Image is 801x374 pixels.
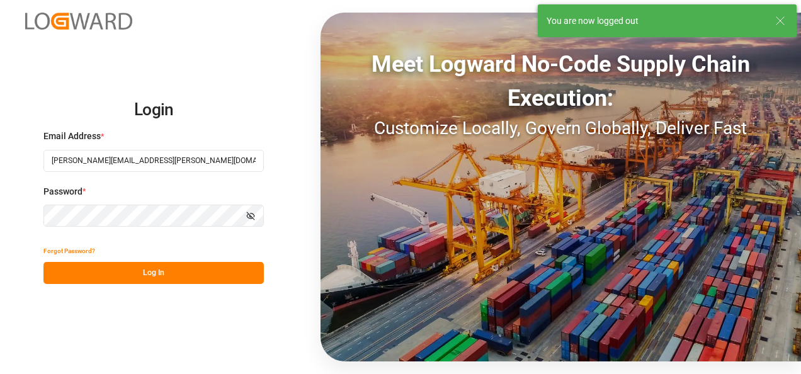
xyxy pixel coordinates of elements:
[43,150,264,172] input: Enter your email
[43,130,101,143] span: Email Address
[43,262,264,284] button: Log In
[43,240,95,262] button: Forgot Password?
[547,14,763,28] div: You are now logged out
[321,47,801,115] div: Meet Logward No-Code Supply Chain Execution:
[321,115,801,142] div: Customize Locally, Govern Globally, Deliver Fast
[43,185,82,198] span: Password
[43,90,264,130] h2: Login
[25,13,132,30] img: Logward_new_orange.png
